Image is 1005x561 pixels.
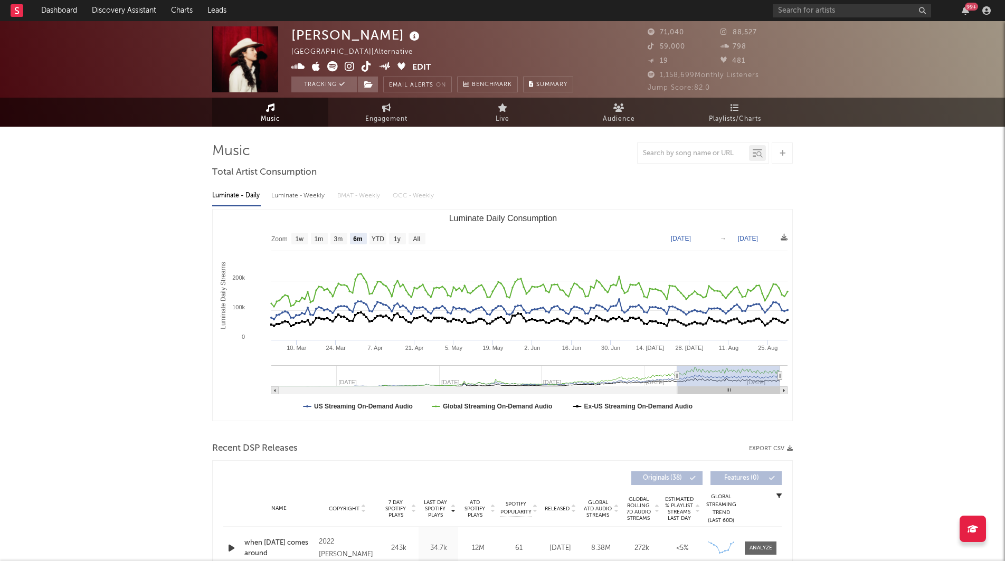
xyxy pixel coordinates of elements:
[675,345,703,351] text: 28. [DATE]
[372,235,384,243] text: YTD
[705,493,737,525] div: Global Streaming Trend (Last 60D)
[461,499,489,518] span: ATD Spotify Plays
[500,500,532,516] span: Spotify Popularity
[242,334,245,340] text: 0
[449,214,557,223] text: Luminate Daily Consumption
[624,496,653,521] span: Global Rolling 7D Audio Streams
[720,235,726,242] text: →
[648,84,710,91] span: Jump Score: 82.0
[561,98,677,127] a: Audience
[545,506,570,512] span: Released
[965,3,978,11] div: 99 +
[524,345,540,351] text: 2. Jun
[536,82,567,88] span: Summary
[383,77,452,92] button: Email AlertsOn
[717,475,766,481] span: Features ( 0 )
[710,471,782,485] button: Features(0)
[677,98,793,127] a: Playlists/Charts
[212,442,298,455] span: Recent DSP Releases
[461,543,495,554] div: 12M
[365,113,407,126] span: Engagement
[665,496,694,521] span: Estimated % Playlist Streams Last Day
[583,543,619,554] div: 8.38M
[720,58,745,64] span: 481
[671,235,691,242] text: [DATE]
[636,345,664,351] text: 14. [DATE]
[665,543,700,554] div: <5%
[562,345,581,351] text: 16. Jun
[443,403,553,410] text: Global Streaming On-Demand Audio
[523,77,573,92] button: Summary
[271,187,327,205] div: Luminate - Weekly
[648,58,668,64] span: 19
[220,262,227,329] text: Luminate Daily Streams
[648,43,685,50] span: 59,000
[244,505,314,512] div: Name
[291,26,422,44] div: [PERSON_NAME]
[496,113,509,126] span: Live
[500,543,537,554] div: 61
[394,235,401,243] text: 1y
[421,499,449,518] span: Last Day Spotify Plays
[213,210,793,421] svg: Luminate Daily Consumption
[328,98,444,127] a: Engagement
[584,403,693,410] text: Ex-US Streaming On-Demand Audio
[261,113,280,126] span: Music
[382,543,416,554] div: 243k
[413,235,420,243] text: All
[334,235,343,243] text: 3m
[648,72,759,79] span: 1,158,699 Monthly Listeners
[638,149,749,158] input: Search by song name or URL
[315,235,324,243] text: 1m
[444,98,561,127] a: Live
[631,471,703,485] button: Originals(38)
[758,345,778,351] text: 25. Aug
[212,166,317,179] span: Total Artist Consumption
[319,536,376,561] div: 2022 [PERSON_NAME]
[719,345,738,351] text: 11. Aug
[738,235,758,242] text: [DATE]
[212,98,328,127] a: Music
[412,61,431,74] button: Edit
[367,345,383,351] text: 7. Apr
[603,113,635,126] span: Audience
[271,235,288,243] text: Zoom
[773,4,931,17] input: Search for artists
[232,274,245,281] text: 200k
[314,403,413,410] text: US Streaming On-Demand Audio
[244,538,314,558] a: when [DATE] comes around
[624,543,659,554] div: 272k
[583,499,612,518] span: Global ATD Audio Streams
[457,77,518,92] a: Benchmark
[329,506,359,512] span: Copyright
[326,345,346,351] text: 24. Mar
[287,345,307,351] text: 10. Mar
[472,79,512,91] span: Benchmark
[382,499,410,518] span: 7 Day Spotify Plays
[709,113,761,126] span: Playlists/Charts
[648,29,684,36] span: 71,040
[291,46,425,59] div: [GEOGRAPHIC_DATA] | Alternative
[212,187,261,205] div: Luminate - Daily
[720,29,757,36] span: 88,527
[749,445,793,452] button: Export CSV
[445,345,463,351] text: 5. May
[353,235,362,243] text: 6m
[543,543,578,554] div: [DATE]
[291,77,357,92] button: Tracking
[296,235,304,243] text: 1w
[232,304,245,310] text: 100k
[436,82,446,88] em: On
[601,345,620,351] text: 30. Jun
[638,475,687,481] span: Originals ( 38 )
[405,345,424,351] text: 21. Apr
[421,543,456,554] div: 34.7k
[962,6,969,15] button: 99+
[720,43,746,50] span: 798
[482,345,504,351] text: 19. May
